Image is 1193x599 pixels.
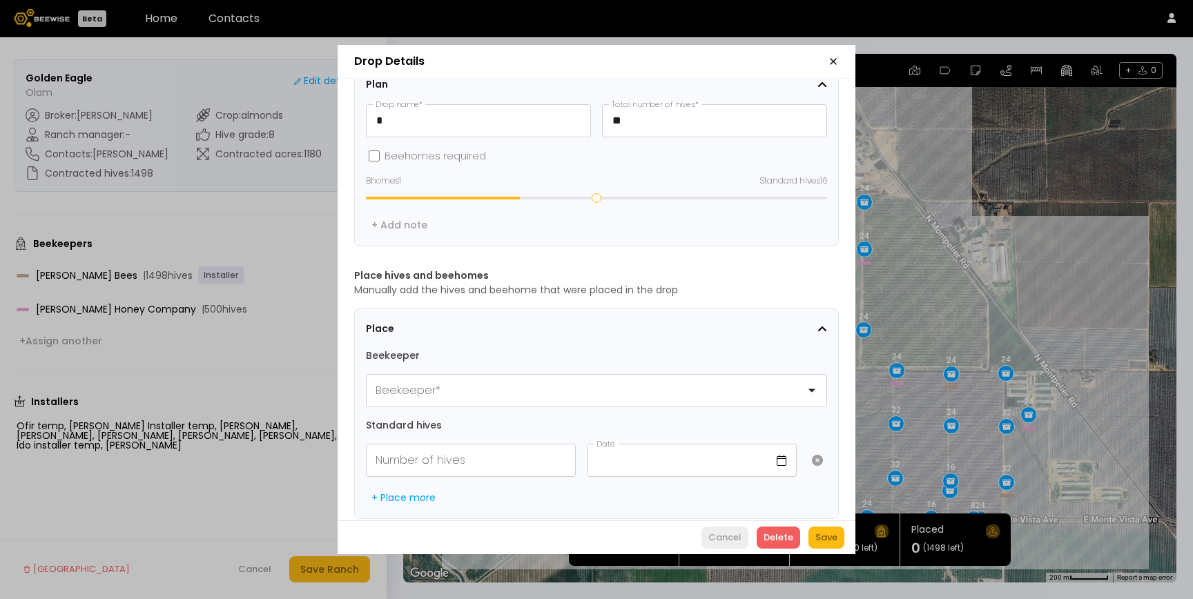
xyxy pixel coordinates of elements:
[757,527,800,549] button: Delete
[366,348,827,363] h4: Beekeeper
[366,322,539,336] span: Place
[354,268,839,283] h3: Place hives and beehomes
[354,283,839,297] p: Manually add the hives and beehome that were placed in the drop
[354,56,425,67] h2: Drop Details
[366,488,441,507] button: + Place more
[366,418,827,433] h4: Standard hives
[815,531,837,544] div: Save
[808,527,844,549] button: Save
[701,527,748,549] button: Cancel
[366,215,433,235] button: + Add note
[366,77,539,92] span: Plan
[366,322,817,336] div: Place
[764,531,793,544] div: Delete
[371,491,436,504] div: + Place more
[371,219,427,231] div: + Add note
[708,531,741,544] div: Cancel
[366,175,401,187] span: Bhomes 1
[366,77,817,92] div: Plan
[385,149,486,164] label: Beehomes required
[759,175,827,187] span: Standard hives 16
